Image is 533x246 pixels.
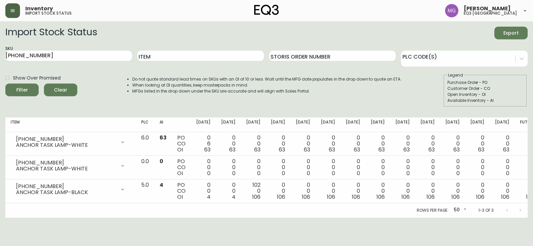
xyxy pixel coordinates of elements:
div: PO CO [177,182,186,200]
span: 63 [304,146,310,153]
div: 0 0 [296,135,310,153]
span: 106 [277,193,285,201]
div: Available Inventory - AI [447,98,523,104]
div: 0 0 [445,182,460,200]
span: 106 [401,193,410,201]
span: 0 [357,169,360,177]
span: 63 [204,146,211,153]
div: 0 0 [470,158,485,176]
span: 63 [478,146,484,153]
div: 0 0 [346,182,360,200]
legend: Legend [447,72,464,78]
th: [DATE] [365,118,390,132]
div: 0 0 [221,182,236,200]
div: 0 0 [420,135,435,153]
th: [DATE] [415,118,440,132]
div: 0 0 [346,135,360,153]
span: OI [177,146,183,153]
div: 0 0 [395,135,410,153]
div: 0 0 [470,182,485,200]
p: 1-3 of 3 [478,207,494,213]
div: 0 0 [445,158,460,176]
span: 0 [232,169,236,177]
img: de8837be2a95cd31bb7c9ae23fe16153 [445,4,458,17]
div: 0 0 [321,182,335,200]
div: 0 0 [371,135,385,153]
div: 0 0 [495,182,509,200]
span: 106 [302,193,310,201]
div: Purchase Order - PO [447,80,523,86]
span: 0 [307,169,310,177]
span: 106 [451,193,460,201]
button: Export [494,27,528,39]
th: [DATE] [191,118,216,132]
div: 0 0 [271,135,285,153]
th: [DATE] [290,118,315,132]
span: 0 [282,169,285,177]
div: 0 0 [371,182,385,200]
div: 0 0 [196,182,211,200]
button: Clear [44,84,77,96]
div: 102 0 [246,182,261,200]
td: 6.0 [136,132,154,156]
span: 63 [428,146,435,153]
div: 0 0 [221,135,236,153]
span: 63 [160,134,167,141]
div: [PHONE_NUMBER]ANCHOR TASK LAMP-BLACK [11,182,131,197]
th: [DATE] [340,118,365,132]
span: 63 [354,146,360,153]
div: [PHONE_NUMBER]ANCHOR TASK LAMP-WHITE [11,158,131,173]
span: 63 [229,146,236,153]
th: [DATE] [465,118,490,132]
span: Export [500,29,522,37]
div: ANCHOR TASK LAMP-WHITE [16,166,116,172]
div: [PHONE_NUMBER] [16,160,116,166]
span: 0 [332,169,335,177]
span: 106 [426,193,435,201]
span: 0 [406,169,410,177]
div: [PHONE_NUMBER]ANCHOR TASK LAMP-WHITE [11,135,131,149]
div: 0 0 [495,135,509,153]
span: 0 [257,169,261,177]
span: 63 [279,146,285,153]
span: Show Over Promised [13,75,61,82]
span: 106 [501,193,509,201]
div: ANCHOR TASK LAMP-BLACK [16,189,116,195]
span: 0 [431,169,435,177]
span: [PERSON_NAME] [464,6,511,11]
div: [PHONE_NUMBER] [16,136,116,142]
div: 0 0 [445,135,460,153]
td: 0.0 [136,156,154,179]
span: 0 [160,157,163,165]
div: 0 0 [395,158,410,176]
span: 0 [506,169,509,177]
span: 0 [381,169,385,177]
div: 0 0 [246,135,261,153]
div: 0 0 [196,158,211,176]
span: 106 [252,193,261,201]
span: 106 [327,193,335,201]
div: 0 0 [271,182,285,200]
th: [DATE] [390,118,415,132]
img: logo [254,5,279,15]
button: Filter [5,84,39,96]
div: 0 0 [495,158,509,176]
td: 5.0 [136,179,154,203]
span: 0 [207,169,211,177]
span: 63 [378,146,385,153]
span: 4 [232,193,236,201]
div: 0 0 [420,158,435,176]
div: 0 0 [246,158,261,176]
span: 0 [456,169,460,177]
div: Open Inventory - OI [447,92,523,98]
th: [DATE] [440,118,465,132]
th: [DATE] [315,118,340,132]
div: Filter [16,86,28,94]
h2: Import Stock Status [5,27,97,39]
h5: eq3 [GEOGRAPHIC_DATA] [464,11,517,15]
div: ANCHOR TASK LAMP-WHITE [16,142,116,148]
li: MFGs listed in the drop down under the SKU are accurate and will align with Sales Portal. [132,88,401,94]
span: 63 [503,146,509,153]
span: OI [177,193,183,201]
div: PO CO [177,158,186,176]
